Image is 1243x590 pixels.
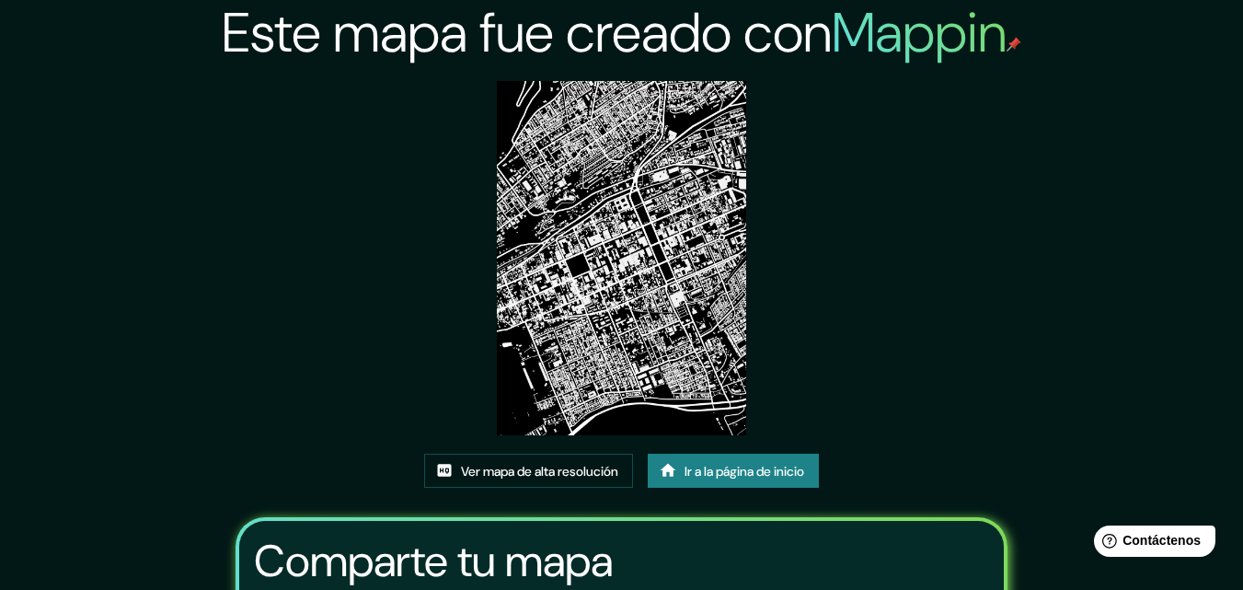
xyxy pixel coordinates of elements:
font: Ir a la página de inicio [685,463,804,480]
font: Ver mapa de alta resolución [461,463,618,480]
iframe: Lanzador de widgets de ayuda [1079,518,1223,570]
img: pin de mapeo [1007,37,1021,52]
a: Ir a la página de inicio [648,454,819,489]
a: Ver mapa de alta resolución [424,454,633,489]
font: Comparte tu mapa [254,532,613,590]
img: created-map [497,81,747,435]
